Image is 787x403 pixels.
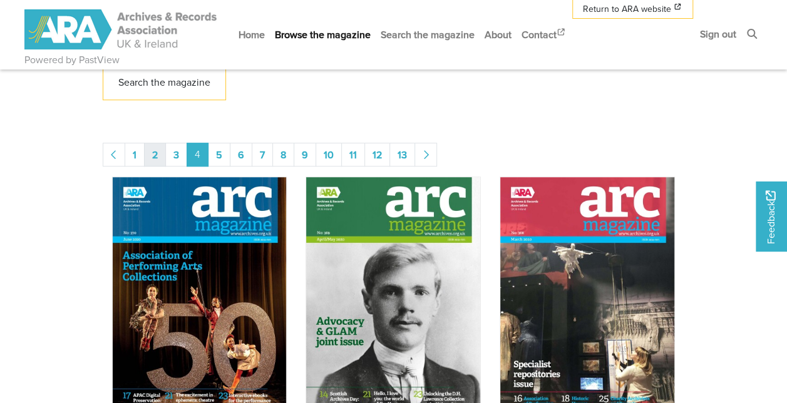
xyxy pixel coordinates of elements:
a: Search the magazine [376,18,480,51]
a: Contact [517,18,572,51]
a: Browse the magazine [270,18,376,51]
a: Home [234,18,270,51]
a: Goto page 1 [125,143,145,166]
a: ARA - ARC Magazine | Powered by PastView logo [24,3,219,57]
a: Previous page [103,143,125,166]
span: Return to ARA website [583,3,671,16]
a: Goto page 8 [272,143,294,166]
a: About [480,18,517,51]
a: Search the magazine [103,66,226,100]
a: Goto page 6 [230,143,252,166]
a: Would you like to provide feedback? [756,181,787,252]
a: Goto page 10 [316,143,342,166]
a: Sign out [695,18,741,51]
a: Goto page 12 [364,143,390,166]
a: Goto page 11 [341,143,365,166]
span: Feedback [763,190,778,243]
a: Powered by PastView [24,53,120,68]
a: Next page [414,143,437,166]
nav: pagination [103,143,685,166]
a: Goto page 5 [208,143,230,166]
a: Goto page 7 [252,143,273,166]
img: ARA - ARC Magazine | Powered by PastView [24,9,219,49]
span: Goto page 4 [187,143,208,166]
a: Goto page 13 [389,143,415,166]
a: Goto page 9 [294,143,316,166]
a: Goto page 3 [165,143,187,166]
a: Goto page 2 [144,143,166,166]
